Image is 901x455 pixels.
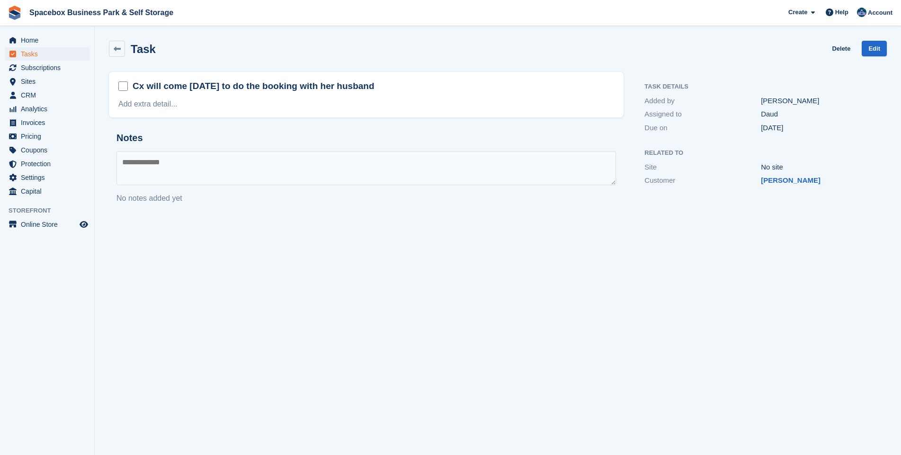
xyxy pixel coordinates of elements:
[116,133,616,143] h2: Notes
[761,109,877,120] div: Daud
[5,34,89,47] a: menu
[21,34,78,47] span: Home
[26,5,177,20] a: Spacebox Business Park & Self Storage
[21,171,78,184] span: Settings
[761,176,821,184] a: [PERSON_NAME]
[21,102,78,116] span: Analytics
[5,171,89,184] a: menu
[761,96,877,107] div: [PERSON_NAME]
[788,8,807,17] span: Create
[5,116,89,129] a: menu
[868,8,892,18] span: Account
[21,61,78,74] span: Subscriptions
[116,194,182,202] span: No notes added yet
[835,8,848,17] span: Help
[644,162,761,173] div: Site
[761,162,877,173] div: No site
[5,157,89,170] a: menu
[5,102,89,116] a: menu
[5,130,89,143] a: menu
[21,218,78,231] span: Online Store
[21,47,78,61] span: Tasks
[133,80,375,92] h2: Cx will come [DATE] to do the booking with her husband
[5,143,89,157] a: menu
[21,143,78,157] span: Coupons
[5,61,89,74] a: menu
[8,6,22,20] img: stora-icon-8386f47178a22dfd0bd8f6a31ec36ba5ce8667c1dd55bd0f319d3a0aa187defe.svg
[21,157,78,170] span: Protection
[21,89,78,102] span: CRM
[21,116,78,129] span: Invoices
[21,130,78,143] span: Pricing
[9,206,94,215] span: Storefront
[21,185,78,198] span: Capital
[761,123,877,134] div: [DATE]
[644,150,877,157] h2: Related to
[5,185,89,198] a: menu
[644,83,877,90] h2: Task Details
[5,47,89,61] a: menu
[644,175,761,186] div: Customer
[5,89,89,102] a: menu
[832,41,850,56] a: Delete
[5,75,89,88] a: menu
[131,43,156,55] h2: Task
[644,123,761,134] div: Due on
[644,109,761,120] div: Assigned to
[644,96,761,107] div: Added by
[857,8,866,17] img: Daud
[78,219,89,230] a: Preview store
[21,75,78,88] span: Sites
[5,218,89,231] a: menu
[118,100,178,108] a: Add extra detail...
[862,41,887,56] a: Edit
